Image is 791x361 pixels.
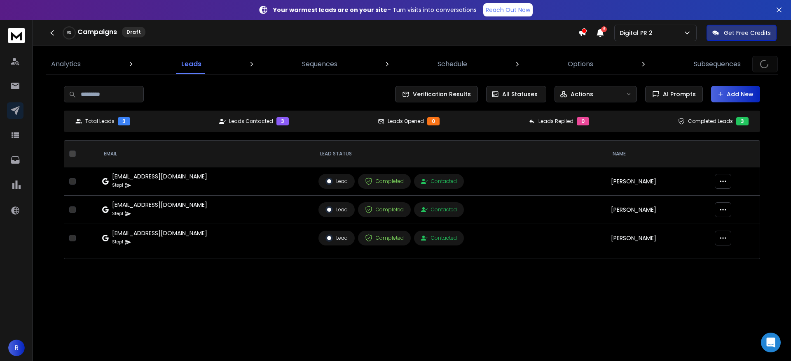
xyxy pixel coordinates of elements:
[302,59,337,69] p: Sequences
[229,118,273,125] p: Leads Contacted
[620,29,656,37] p: Digital PR 2
[122,27,145,37] div: Draft
[97,141,314,167] th: EMAIL
[438,59,467,69] p: Schedule
[427,117,440,125] div: 0
[8,340,25,356] button: R
[181,59,201,69] p: Leads
[325,178,348,185] div: Lead
[297,54,342,74] a: Sequences
[606,224,710,252] td: [PERSON_NAME]
[606,196,710,224] td: [PERSON_NAME]
[276,117,289,125] div: 3
[365,178,404,185] div: Completed
[112,229,207,237] div: [EMAIL_ADDRESS][DOMAIN_NAME]
[314,141,606,167] th: LEAD STATUS
[118,117,130,125] div: 3
[538,118,573,125] p: Leads Replied
[724,29,771,37] p: Get Free Credits
[395,86,478,102] button: Verification Results
[606,141,710,167] th: NAME
[736,117,749,125] div: 3
[645,86,703,102] button: AI Prompts
[325,234,348,242] div: Lead
[433,54,472,74] a: Schedule
[46,54,86,74] a: Analytics
[273,6,387,14] strong: Your warmest leads are on your site
[51,59,81,69] p: Analytics
[761,333,781,352] div: Open Intercom Messenger
[711,86,760,102] button: Add New
[694,59,741,69] p: Subsequences
[112,201,207,209] div: [EMAIL_ADDRESS][DOMAIN_NAME]
[67,30,71,35] p: 0 %
[421,235,457,241] div: Contacted
[325,206,348,213] div: Lead
[502,90,538,98] p: All Statuses
[707,25,777,41] button: Get Free Credits
[388,118,424,125] p: Leads Opened
[577,117,589,125] div: 0
[112,181,123,190] p: Step 1
[365,234,404,242] div: Completed
[689,54,746,74] a: Subsequences
[563,54,598,74] a: Options
[273,6,477,14] p: – Turn visits into conversations
[601,26,607,32] span: 6
[571,90,593,98] p: Actions
[112,172,207,180] div: [EMAIL_ADDRESS][DOMAIN_NAME]
[421,206,457,213] div: Contacted
[77,27,117,37] h1: Campaigns
[568,59,593,69] p: Options
[176,54,206,74] a: Leads
[421,178,457,185] div: Contacted
[365,206,404,213] div: Completed
[688,118,733,125] p: Completed Leads
[410,90,471,98] span: Verification Results
[8,28,25,43] img: logo
[112,210,123,218] p: Step 1
[112,238,123,246] p: Step 1
[486,6,530,14] p: Reach Out Now
[85,118,115,125] p: Total Leads
[483,3,533,16] a: Reach Out Now
[660,90,696,98] span: AI Prompts
[606,167,710,196] td: [PERSON_NAME]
